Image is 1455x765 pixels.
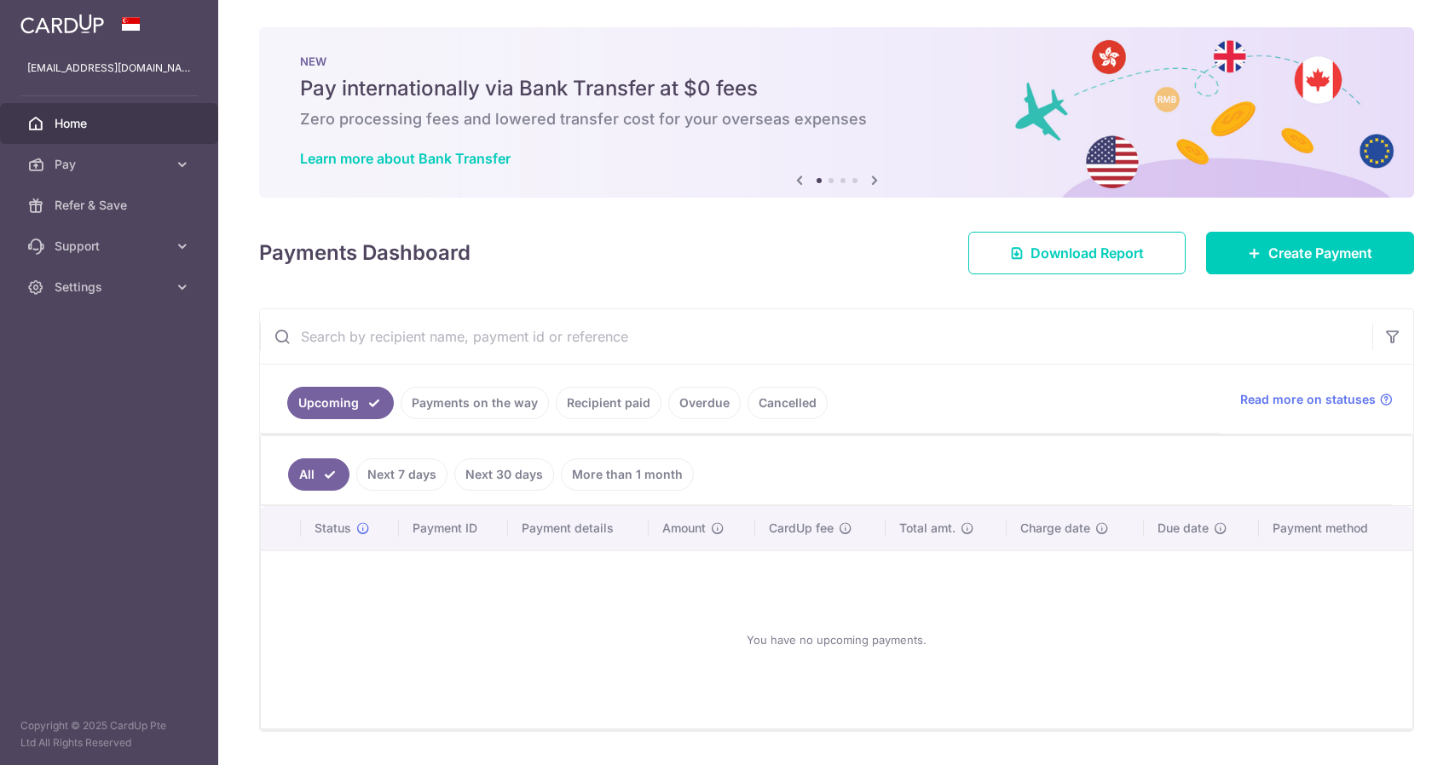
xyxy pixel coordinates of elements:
[1268,243,1372,263] span: Create Payment
[288,458,349,491] a: All
[662,520,706,537] span: Amount
[668,387,741,419] a: Overdue
[1158,520,1209,537] span: Due date
[356,458,447,491] a: Next 7 days
[300,150,511,167] a: Learn more about Bank Transfer
[561,458,694,491] a: More than 1 month
[1240,391,1393,408] a: Read more on statuses
[968,232,1186,274] a: Download Report
[1259,506,1412,550] th: Payment method
[281,565,1392,715] div: You have no upcoming payments.
[300,75,1373,102] h5: Pay internationally via Bank Transfer at $0 fees
[1240,391,1376,408] span: Read more on statuses
[399,506,508,550] th: Payment ID
[55,197,167,214] span: Refer & Save
[769,520,834,537] span: CardUp fee
[454,458,554,491] a: Next 30 days
[315,520,351,537] span: Status
[259,27,1414,198] img: Bank transfer banner
[1206,232,1414,274] a: Create Payment
[260,309,1372,364] input: Search by recipient name, payment id or reference
[899,520,956,537] span: Total amt.
[55,279,167,296] span: Settings
[27,60,191,77] p: [EMAIL_ADDRESS][DOMAIN_NAME]
[55,115,167,132] span: Home
[556,387,661,419] a: Recipient paid
[287,387,394,419] a: Upcoming
[508,506,650,550] th: Payment details
[300,55,1373,68] p: NEW
[1031,243,1144,263] span: Download Report
[401,387,549,419] a: Payments on the way
[20,14,104,34] img: CardUp
[1020,520,1090,537] span: Charge date
[300,109,1373,129] h6: Zero processing fees and lowered transfer cost for your overseas expenses
[259,238,471,268] h4: Payments Dashboard
[55,238,167,255] span: Support
[748,387,828,419] a: Cancelled
[55,156,167,173] span: Pay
